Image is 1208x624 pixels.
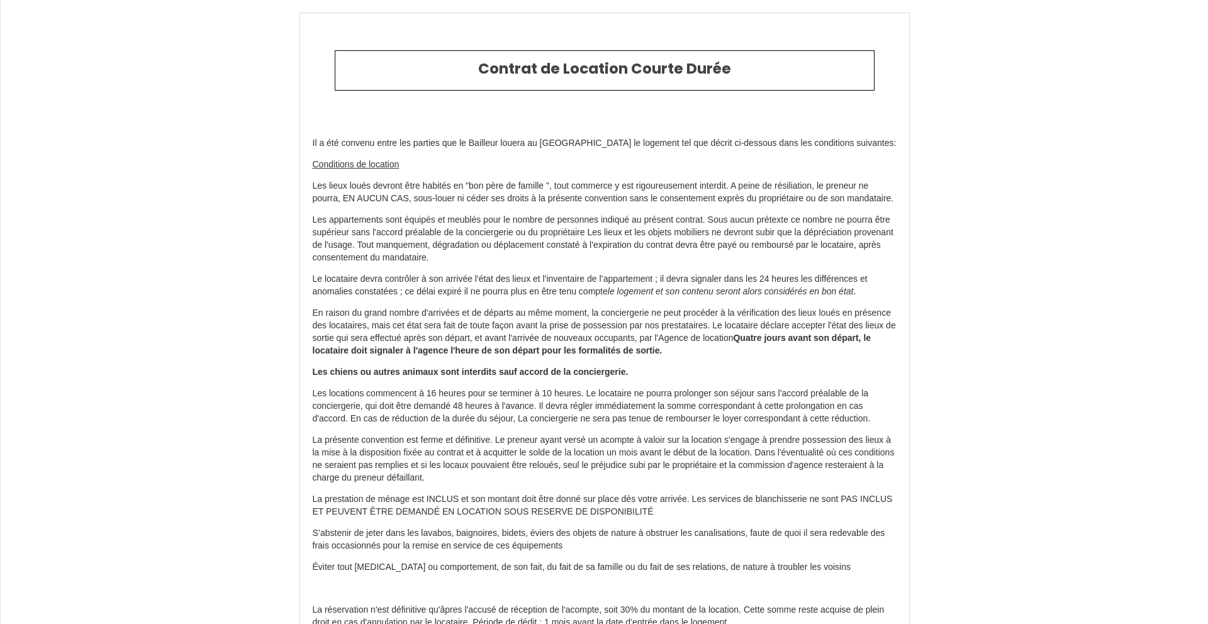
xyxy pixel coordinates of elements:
[313,307,897,357] p: En raison du grand nombre d'arrivées et de départs au même moment, la conciergerie ne peut procéd...
[313,159,400,169] u: Conditions de location
[608,286,854,296] em: le logement et son contenu seront alors considérés en bon état
[313,214,897,264] p: Les appartements sont équipés et meublés pour le nombre de personnes indiqué au présent contrat....
[313,273,897,298] p: Le locataire devra contrôler à son arrivée l'état des lieux et l'inventaire de l’appartement ; i...
[345,60,864,78] h2: Contrat de Location Courte Durée
[313,527,897,552] p: S’abstenir de jeter dans les lavabos, baignoires, bidets, éviers des objets de nature à obstruer ...
[313,180,897,205] p: Les lieux loués devront être habités en "bon père de famille ", tout commerce y est rigoureusem...
[313,434,897,484] p: La présente convention est ferme et définitive. Le preneur ayant versé un acompte à valoir sur l...
[313,367,629,377] strong: Les chiens ou autres animaux sont interdits sauf accord de la conciergerie.
[313,137,897,150] p: Il a été convenu entre les parties que le Bailleur louera au [GEOGRAPHIC_DATA] le logement tel qu...
[313,493,897,518] p: La prestation de ménage est INCLUS et son montant doit être donné sur place dès votre arrivée. Le...
[313,561,897,574] p: Éviter tout [MEDICAL_DATA] ou comportement, de son fait, du fait de sa famille ou du fait de ses ...
[313,387,897,425] p: Les locations commencent à 16 heures pour se terminer à 10 heures. Le locataire ne pourra prolo...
